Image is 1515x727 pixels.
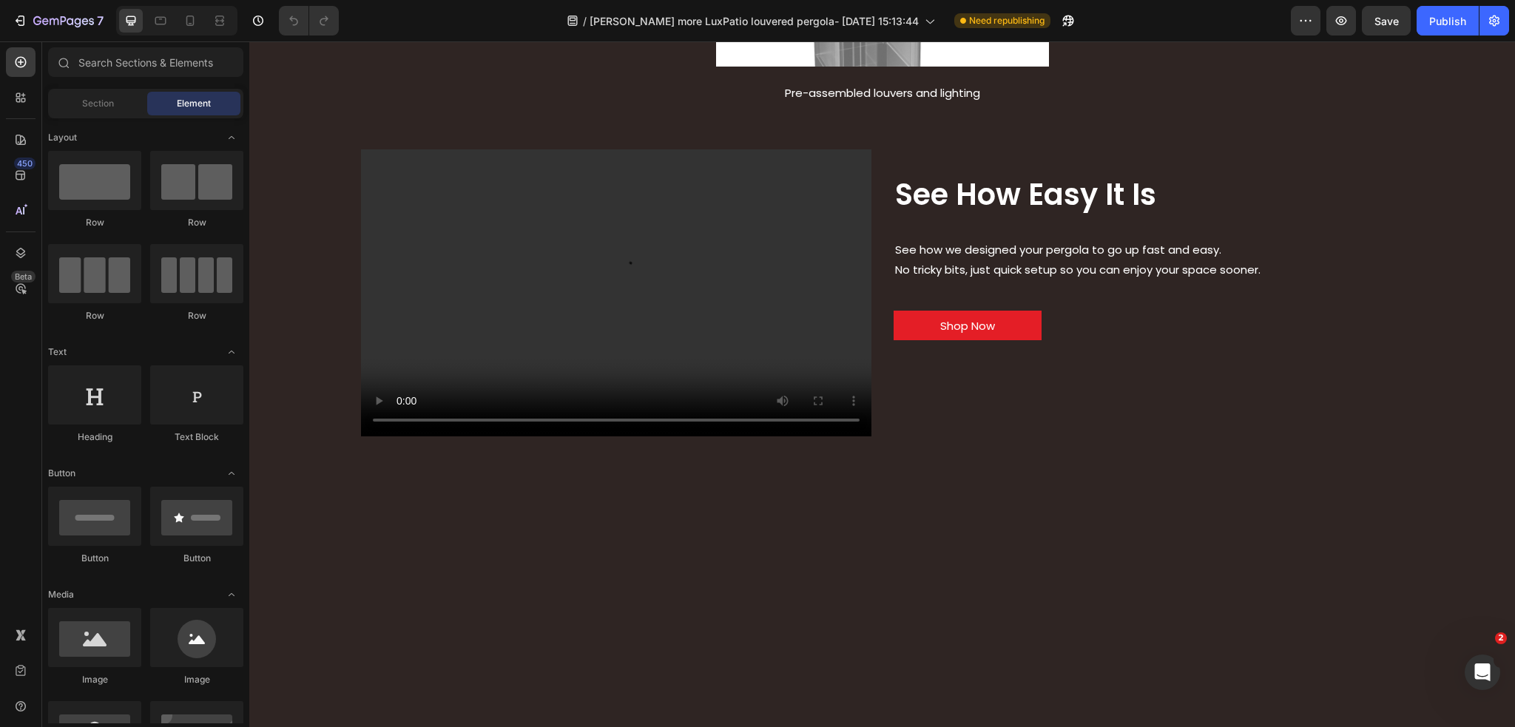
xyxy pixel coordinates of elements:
[48,216,141,229] div: Row
[583,13,587,29] span: /
[48,345,67,359] span: Text
[97,12,104,30] p: 7
[48,309,141,322] div: Row
[1374,15,1399,27] span: Save
[150,430,243,444] div: Text Block
[969,14,1045,27] span: Need republishing
[1417,6,1479,35] button: Publish
[48,47,243,77] input: Search Sections & Elements
[6,6,110,35] button: 7
[48,131,77,144] span: Layout
[249,41,1515,727] iframe: Design area
[1495,632,1507,644] span: 2
[48,552,141,565] div: Button
[590,13,919,29] span: [PERSON_NAME] more LuxPatio louvered pergola- [DATE] 15:13:44
[150,309,243,322] div: Row
[48,467,75,480] span: Button
[48,430,141,444] div: Heading
[1465,655,1500,690] iframe: Intercom live chat
[150,216,243,229] div: Row
[14,158,36,169] div: 450
[220,126,243,149] span: Toggle open
[644,269,792,299] a: Shop Now
[220,461,243,485] span: Toggle open
[150,552,243,565] div: Button
[279,6,339,35] div: Undo/Redo
[177,97,211,110] span: Element
[646,220,1011,236] span: No tricky bits, just quick setup so you can enjoy your space sooner.
[1429,13,1466,29] div: Publish
[11,271,36,283] div: Beta
[82,97,114,110] span: Section
[536,44,731,59] span: Pre-assembled louvers and lighting
[48,588,74,601] span: Media
[112,108,622,395] video: Video
[220,340,243,364] span: Toggle open
[646,132,907,174] span: See How Easy It Is
[220,583,243,606] span: Toggle open
[1362,6,1411,35] button: Save
[150,673,243,686] div: Image
[48,673,141,686] div: Image
[691,274,746,294] p: Shop Now
[646,200,972,216] span: See how we designed your pergola to go up fast and easy.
